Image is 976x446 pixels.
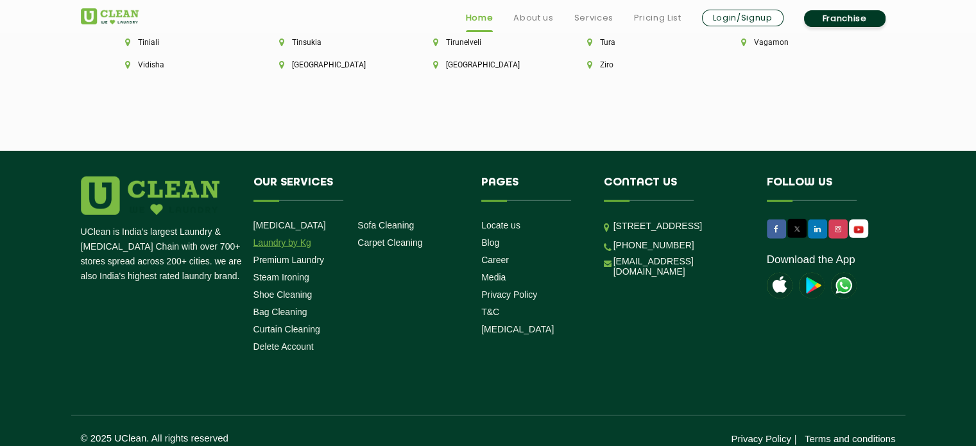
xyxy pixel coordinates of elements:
[481,255,509,265] a: Career
[634,10,681,26] a: Pricing List
[731,433,791,444] a: Privacy Policy
[481,272,506,282] a: Media
[613,256,748,277] a: [EMAIL_ADDRESS][DOMAIN_NAME]
[253,255,325,265] a: Premium Laundry
[767,176,880,201] h4: Follow us
[481,176,585,201] h4: Pages
[253,272,309,282] a: Steam Ironing
[357,237,422,248] a: Carpet Cleaning
[253,341,314,352] a: Delete Account
[125,60,235,69] li: Vidisha
[513,10,553,26] a: About us
[799,273,825,298] img: playstoreicon.png
[433,38,544,47] li: Tirunelveli
[466,10,493,26] a: Home
[481,289,537,300] a: Privacy Policy
[253,220,326,230] a: [MEDICAL_DATA]
[253,237,311,248] a: Laundry by Kg
[125,38,235,47] li: Tiniali
[433,60,544,69] li: [GEOGRAPHIC_DATA]
[702,10,783,26] a: Login/Signup
[831,273,857,298] img: UClean Laundry and Dry Cleaning
[587,60,698,69] li: Ziro
[81,8,139,24] img: UClean Laundry and Dry Cleaning
[253,324,320,334] a: Curtain Cleaning
[81,225,244,284] p: UClean is India's largest Laundry & [MEDICAL_DATA] Chain with over 700+ stores spread across 200+...
[767,273,792,298] img: apple-icon.png
[81,176,219,215] img: logo.png
[804,10,886,27] a: Franchise
[604,176,748,201] h4: Contact us
[253,176,463,201] h4: Our Services
[613,240,694,250] a: [PHONE_NUMBER]
[279,60,390,69] li: [GEOGRAPHIC_DATA]
[357,220,414,230] a: Sofa Cleaning
[741,38,852,47] li: Vagamon
[587,38,698,47] li: Tura
[253,307,307,317] a: Bag Cleaning
[481,307,499,317] a: T&C
[253,289,312,300] a: Shoe Cleaning
[481,237,499,248] a: Blog
[481,324,554,334] a: [MEDICAL_DATA]
[850,223,867,236] img: UClean Laundry and Dry Cleaning
[279,38,390,47] li: Tinsukia
[767,253,855,266] a: Download the App
[574,10,613,26] a: Services
[805,433,896,444] a: Terms and conditions
[613,219,748,234] p: [STREET_ADDRESS]
[481,220,520,230] a: Locate us
[81,433,488,443] p: © 2025 UClean. All rights reserved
